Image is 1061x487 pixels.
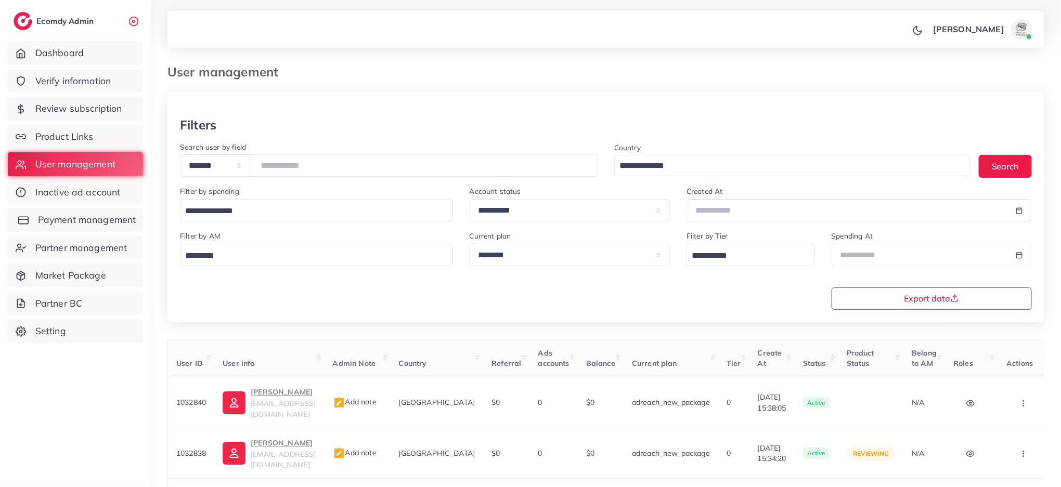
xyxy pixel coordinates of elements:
[758,443,786,464] span: [DATE] 15:34:20
[176,359,203,368] span: User ID
[180,142,246,152] label: Search user by field
[803,447,830,459] span: active
[38,213,136,227] span: Payment management
[687,231,728,241] label: Filter by Tier
[399,449,475,458] span: [GEOGRAPHIC_DATA]
[251,450,316,469] span: [EMAIL_ADDRESS][DOMAIN_NAME]
[632,398,710,407] span: adreach_new_package
[953,359,973,368] span: Roles
[333,447,345,459] img: admin_note.cdd0b510.svg
[8,180,143,204] a: Inactive ad account
[8,292,143,315] a: Partner BC
[727,449,731,458] span: 0
[538,348,570,368] span: Ads accounts
[223,437,316,470] a: [PERSON_NAME][EMAIL_ADDRESS][DOMAIN_NAME]
[8,319,143,343] a: Setting
[35,186,121,199] span: Inactive ad account
[832,231,873,241] label: Spending At
[333,448,377,457] span: Add note
[251,386,316,398] p: [PERSON_NAME]
[687,186,723,196] label: Created At
[688,248,801,264] input: Search for option
[176,449,206,458] span: 1032838
[470,231,511,241] label: Current plan
[35,157,115,171] span: User management
[8,69,143,93] a: Verify information
[35,102,122,115] span: Review subscription
[912,449,924,458] span: N/A
[223,442,245,465] img: ic-user-info.36bf1079.svg
[904,294,959,302] span: Export data
[538,398,542,407] span: 0
[586,398,594,407] span: $0
[399,359,427,368] span: Country
[832,287,1032,310] button: Export data
[35,324,66,338] span: Setting
[1011,19,1032,40] img: avatar
[35,74,111,88] span: Verify information
[8,97,143,121] a: Review subscription
[167,64,287,80] h3: User management
[491,449,500,458] span: $0
[912,348,937,368] span: Belong to AM
[727,359,741,368] span: Tier
[14,12,32,30] img: logo
[803,397,830,409] span: active
[8,264,143,287] a: Market Package
[180,199,453,221] div: Search for option
[491,398,500,407] span: $0
[333,397,377,406] span: Add note
[632,449,710,458] span: adreach_new_package
[614,155,971,176] div: Search for option
[632,359,677,368] span: Current plan
[912,398,924,407] span: N/A
[933,23,1004,35] p: [PERSON_NAME]
[35,241,127,255] span: Partner management
[8,41,143,65] a: Dashboard
[803,359,826,368] span: Status
[8,236,143,260] a: Partner management
[758,348,782,368] span: Create At
[586,359,615,368] span: Balance
[979,155,1032,177] button: Search
[182,248,439,264] input: Search for option
[35,269,106,282] span: Market Package
[847,348,874,368] span: Product Status
[182,203,439,219] input: Search for option
[470,186,521,196] label: Account status
[614,142,641,153] label: Country
[176,398,206,407] span: 1032840
[927,19,1036,40] a: [PERSON_NAME]avatar
[251,437,316,449] p: [PERSON_NAME]
[180,117,216,133] h3: Filters
[586,449,594,458] span: $0
[616,158,957,174] input: Search for option
[758,392,786,413] span: [DATE] 15:38:05
[180,244,453,266] div: Search for option
[491,359,521,368] span: Referral
[35,130,94,143] span: Product Links
[180,186,239,196] label: Filter by spending
[333,359,376,368] span: Admin Note
[14,12,96,30] a: logoEcomdy Admin
[333,397,345,409] img: admin_note.cdd0b510.svg
[251,399,316,418] span: [EMAIL_ADDRESS][DOMAIN_NAME]
[1006,359,1033,368] span: Actions
[399,398,475,407] span: [GEOGRAPHIC_DATA]
[8,125,143,149] a: Product Links
[35,46,84,60] span: Dashboard
[8,152,143,176] a: User management
[223,386,316,419] a: [PERSON_NAME][EMAIL_ADDRESS][DOMAIN_NAME]
[687,244,814,266] div: Search for option
[36,16,96,26] h2: Ecomdy Admin
[223,359,254,368] span: User info
[538,449,542,458] span: 0
[727,398,731,407] span: 0
[223,391,245,414] img: ic-user-info.36bf1079.svg
[853,450,889,457] span: reviewing
[8,208,143,232] a: Payment management
[35,297,83,310] span: Partner BC
[180,231,221,241] label: Filter by AM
